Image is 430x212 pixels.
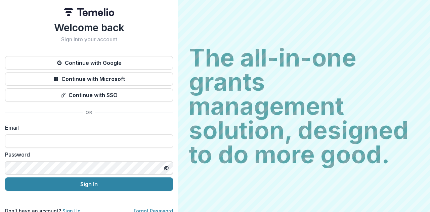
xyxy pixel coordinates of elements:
[5,36,173,43] h2: Sign into your account
[5,22,173,34] h1: Welcome back
[5,88,173,102] button: Continue with SSO
[5,124,169,132] label: Email
[64,8,114,16] img: Temelio
[5,56,173,70] button: Continue with Google
[5,177,173,191] button: Sign In
[161,163,172,173] button: Toggle password visibility
[5,72,173,86] button: Continue with Microsoft
[5,151,169,159] label: Password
